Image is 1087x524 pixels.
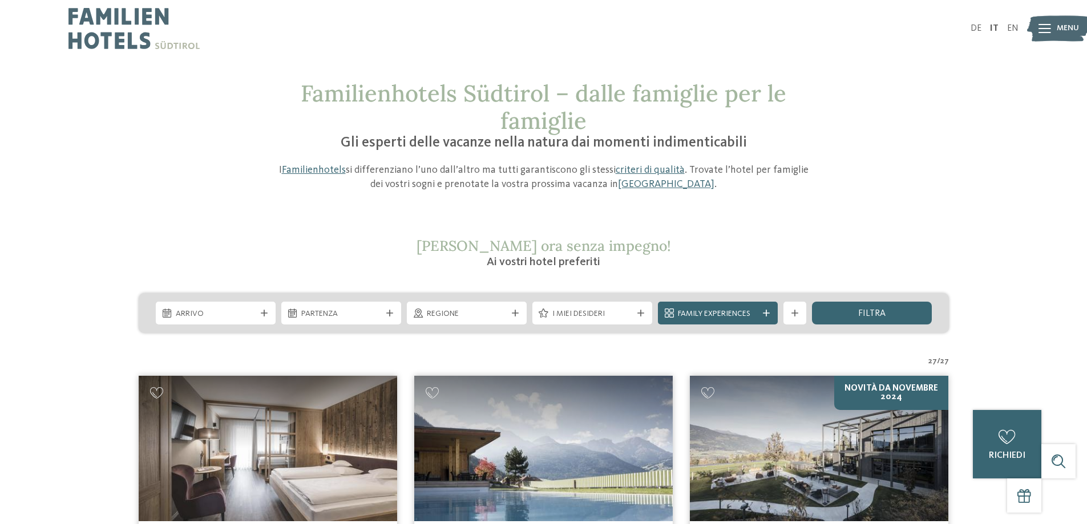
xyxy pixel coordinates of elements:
a: criteri di qualità [616,165,685,175]
p: I si differenziano l’uno dall’altro ma tutti garantiscono gli stessi . Trovate l’hotel per famigl... [273,163,815,192]
a: richiedi [973,410,1041,478]
a: DE [971,24,981,33]
span: richiedi [989,451,1025,460]
span: Menu [1057,23,1079,34]
a: EN [1007,24,1019,33]
a: Familienhotels [282,165,346,175]
span: Arrivo [176,308,256,320]
img: Cercate un hotel per famiglie? Qui troverete solo i migliori! [690,376,948,521]
a: IT [990,24,999,33]
span: 27 [940,356,949,367]
span: Family Experiences [678,308,758,320]
span: [PERSON_NAME] ora senza impegno! [417,237,671,255]
span: I miei desideri [552,308,632,320]
a: [GEOGRAPHIC_DATA] [618,179,714,189]
span: / [937,356,940,367]
span: Regione [427,308,507,320]
span: Gli esperti delle vacanze nella natura dai momenti indimenticabili [341,136,747,150]
img: Cercate un hotel per famiglie? Qui troverete solo i migliori! [139,376,397,521]
span: Partenza [301,308,381,320]
span: 27 [928,356,937,367]
span: Familienhotels Südtirol – dalle famiglie per le famiglie [301,79,786,135]
span: Ai vostri hotel preferiti [487,257,600,268]
span: filtra [858,309,886,318]
img: Cercate un hotel per famiglie? Qui troverete solo i migliori! [414,376,673,521]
